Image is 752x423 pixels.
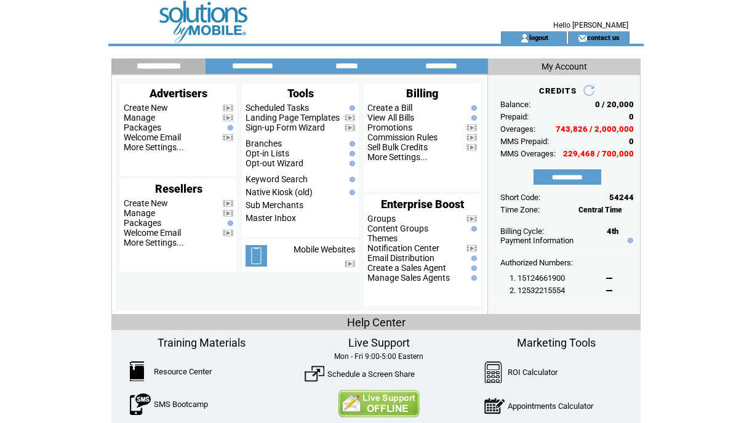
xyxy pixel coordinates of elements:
a: Manage [124,113,155,123]
img: video.png [466,144,477,151]
span: 229,468 / 700,000 [563,149,634,158]
span: Short Code: [500,193,540,202]
a: More Settings... [124,142,184,152]
img: help.gif [346,177,355,182]
img: video.png [223,200,233,207]
span: Training Materials [158,336,246,349]
a: Scheduled Tasks [246,103,309,113]
a: Manage Sales Agents [367,273,450,283]
img: video.png [345,115,355,121]
a: Welcome Email [124,228,181,238]
a: Themes [367,233,398,243]
span: Authorized Numbers: [500,258,573,267]
span: 0 [629,137,634,146]
img: AppointmentCalc.png [484,395,505,417]
span: Marketing Tools [517,336,596,349]
img: video.png [466,124,477,131]
a: More Settings... [124,238,184,248]
a: Master Inbox [246,213,296,223]
img: account_icon.gif [520,33,529,43]
span: Live Support [348,336,410,349]
img: help.gif [346,141,355,147]
span: 743,826 / 2,000,000 [556,124,634,134]
a: Content Groups [367,224,428,233]
a: SMS Bootcamp [154,400,208,409]
a: Mobile Websites [294,244,355,254]
img: video.png [466,245,477,252]
a: Manage [124,208,155,218]
img: help.gif [468,105,477,111]
img: ResourceCenter.png [130,361,144,381]
a: Keyword Search [246,174,308,184]
a: Packages [124,123,161,132]
a: Groups [367,214,396,224]
a: ROI Calculator [508,368,558,377]
img: help.gif [225,220,233,226]
img: SMSBootcamp.png [130,393,151,415]
img: help.gif [346,105,355,111]
img: Contact Us [338,390,420,417]
span: Time Zone: [500,205,540,214]
img: contact_us_icon.gif [578,33,587,43]
span: 2. 12532215554 [510,286,565,295]
span: Help Center [347,316,406,329]
a: Opt-out Wizard [246,158,303,168]
a: Commission Rules [367,132,438,142]
span: Billing [406,87,438,100]
a: View All Bills [367,113,414,123]
a: contact us [587,33,620,41]
a: Notification Center [367,243,439,253]
span: Prepaid: [500,112,529,121]
img: video.png [223,230,233,236]
span: 1. 15124661900 [510,273,565,283]
img: video.png [223,210,233,217]
span: 0 / 20,000 [595,100,634,109]
a: Welcome Email [124,132,181,142]
a: Sell Bulk Credits [367,142,428,152]
span: Overages: [500,124,535,134]
a: Schedule a Screen Share [327,369,415,379]
img: video.png [223,105,233,111]
span: Billing Cycle: [500,227,544,236]
img: help.gif [468,226,477,232]
img: help.gif [225,125,233,131]
a: Sign-up Form Wizard [246,123,325,132]
span: Tools [287,87,314,100]
span: CREDITS [539,86,577,95]
span: Hello [PERSON_NAME] [553,21,628,30]
img: help.gif [468,265,477,271]
a: logout [529,33,548,41]
span: MMS Prepaid: [500,137,549,146]
a: Opt-in Lists [246,148,289,158]
span: MMS Overages: [500,149,556,158]
img: video.png [345,124,355,131]
a: Create a Bill [367,103,412,113]
a: Resource Center [154,367,212,376]
img: help.gif [468,256,477,261]
a: Create a Sales Agent [367,263,446,273]
a: Create New [124,198,168,208]
img: help.gif [468,275,477,281]
span: Enterprise Boost [381,198,464,211]
img: help.gif [346,190,355,195]
a: Promotions [367,123,412,132]
img: help.gif [468,115,477,121]
img: ScreenShare.png [305,364,324,384]
a: Landing Page Templates [246,113,340,123]
span: Central Time [578,206,622,214]
img: help.gif [346,151,355,156]
span: Resellers [155,182,202,195]
img: help.gif [625,238,633,243]
img: video.png [223,115,233,121]
span: My Account [542,62,587,71]
a: Appointments Calculator [508,401,593,411]
a: Native Kiosk (old) [246,187,313,197]
img: video.png [345,260,355,267]
a: Sub Merchants [246,200,303,210]
span: Mon - Fri 9:00-5:00 Eastern [334,352,423,361]
span: Balance: [500,100,530,109]
a: Packages [124,218,161,228]
span: 54244 [609,193,634,202]
a: More Settings... [367,152,428,162]
span: Advertisers [150,87,207,100]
